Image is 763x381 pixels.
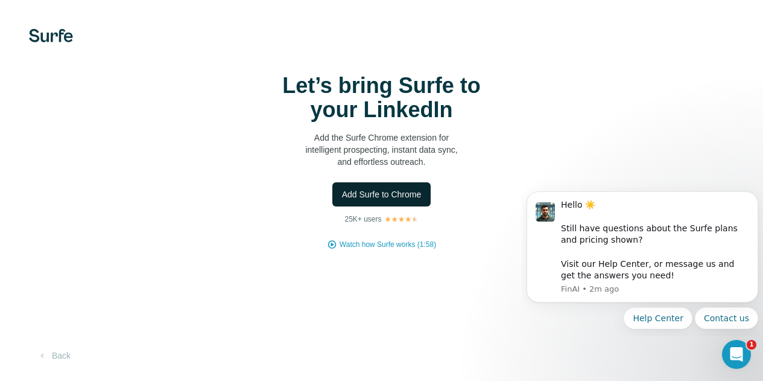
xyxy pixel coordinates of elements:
[261,74,502,122] h1: Let’s bring Surfe to your LinkedIn
[29,345,79,367] button: Back
[340,239,436,250] button: Watch how Surfe works (1:58)
[747,340,756,350] span: 1
[332,182,431,207] button: Add Surfe to Chrome
[261,132,502,168] p: Add the Surfe Chrome extension for intelligent prospecting, instant data sync, and effortless out...
[384,216,419,223] img: Rating Stars
[344,214,381,225] p: 25K+ users
[29,29,73,42] img: Surfe's logo
[722,340,751,369] iframe: Intercom live chat
[522,181,763,336] iframe: Intercom notifications message
[342,188,422,200] span: Add Surfe to Chrome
